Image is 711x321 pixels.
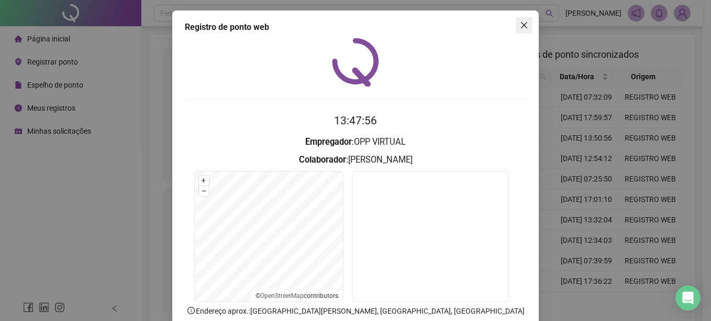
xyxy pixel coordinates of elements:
[199,176,209,186] button: +
[332,38,379,87] img: QRPoint
[305,137,352,147] strong: Empregador
[199,186,209,196] button: –
[186,306,196,315] span: info-circle
[185,305,526,317] p: Endereço aprox. : [GEOGRAPHIC_DATA][PERSON_NAME], [GEOGRAPHIC_DATA], [GEOGRAPHIC_DATA]
[185,153,526,167] h3: : [PERSON_NAME]
[299,155,346,165] strong: Colaborador
[185,21,526,34] div: Registro de ponto web
[255,292,340,299] li: © contributors.
[334,114,377,127] time: 13:47:56
[520,21,528,29] span: close
[675,285,701,311] div: Open Intercom Messenger
[185,135,526,149] h3: : OPP VIRTUAL
[516,17,532,34] button: Close
[260,292,304,299] a: OpenStreetMap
